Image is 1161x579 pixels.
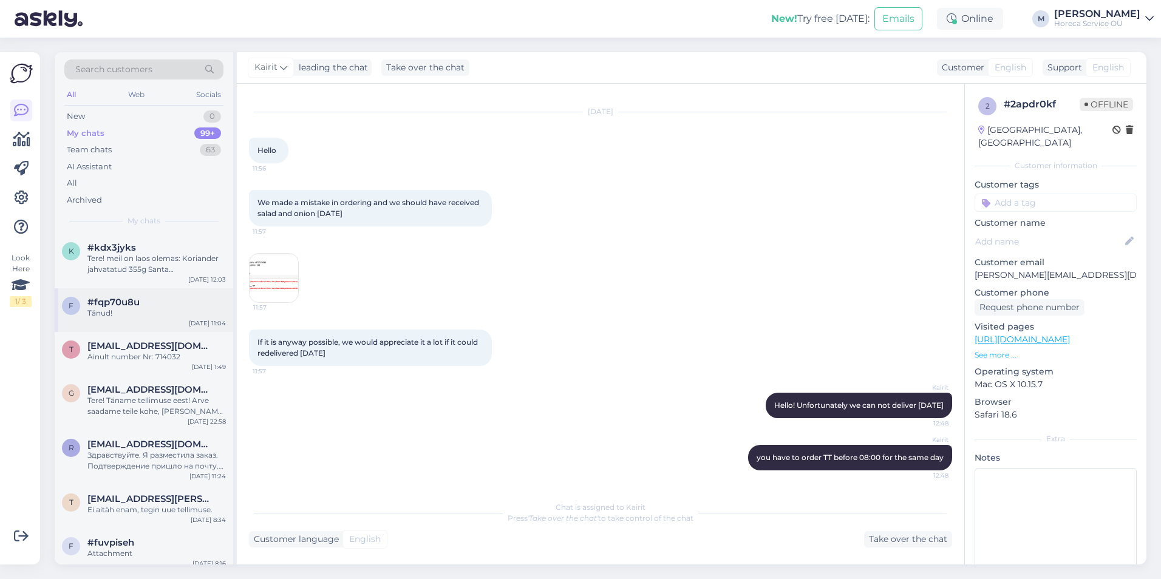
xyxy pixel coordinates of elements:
[1043,61,1082,74] div: Support
[349,533,381,546] span: English
[975,408,1137,421] p: Safari 18.6
[203,110,221,123] div: 0
[67,177,77,189] div: All
[874,7,922,30] button: Emails
[87,439,214,450] span: rench2003@gmail.com
[189,472,226,481] div: [DATE] 11:24
[771,13,797,24] b: New!
[757,453,944,462] span: you have to order TT before 08:00 for the same day
[937,61,984,74] div: Customer
[192,362,226,371] div: [DATE] 1:49
[975,334,1070,345] a: [URL][DOMAIN_NAME]
[937,8,1003,30] div: Online
[191,515,226,524] div: [DATE] 8:34
[528,513,598,523] i: 'Take over the chat'
[87,450,226,472] div: Здравствуйте. Я разместила заказ. Подтверждение пришло на почту. Как оплачивать товар?
[194,127,221,140] div: 99+
[194,87,223,103] div: Socials
[250,254,298,302] img: Attachment
[1054,19,1140,29] div: Horeca Service OÜ
[975,235,1123,248] input: Add name
[87,384,214,395] span: gnr.kid@gmail.com
[975,178,1137,191] p: Customer tags
[1032,10,1049,27] div: M
[87,242,136,253] span: #kdx3jyks
[975,365,1137,378] p: Operating system
[254,61,277,74] span: Kairit
[1054,9,1140,19] div: [PERSON_NAME]
[975,299,1084,316] div: Request phone number
[975,160,1137,171] div: Customer information
[1054,9,1154,29] a: [PERSON_NAME]Horeca Service OÜ
[188,417,226,426] div: [DATE] 22:58
[978,124,1112,149] div: [GEOGRAPHIC_DATA], [GEOGRAPHIC_DATA]
[10,296,32,307] div: 1 / 3
[87,351,226,362] div: Ainult number Nr: 714032
[253,367,298,376] span: 11:57
[771,12,870,26] div: Try free [DATE]:
[249,533,339,546] div: Customer language
[257,146,276,155] span: Hello
[975,378,1137,391] p: Mac OS X 10.15.7
[87,297,140,308] span: #fqp70u8u
[1092,61,1124,74] span: English
[87,308,226,319] div: Tänud!
[128,215,160,226] span: My chats
[69,541,73,550] span: f
[87,395,226,417] div: Tere! Täname tellimuse eest! Arve saadame teile kohe, [PERSON_NAME] on komplekteeritud. Hiljemalt...
[975,256,1137,269] p: Customer email
[10,62,33,85] img: Askly Logo
[69,246,74,256] span: k
[975,396,1137,408] p: Browser
[10,252,32,307] div: Look Here
[253,227,298,236] span: 11:57
[87,537,134,548] span: #fuvpiseh
[87,493,214,504] span: tallinn.manni@daily.ee
[975,217,1137,229] p: Customer name
[257,198,481,218] span: We made a mistake in ordering and we should have received salad and onion [DATE]
[903,471,948,480] span: 12:48
[69,345,73,354] span: t
[192,559,226,568] div: [DATE] 8:16
[986,101,990,110] span: 2
[253,303,299,312] span: 11:57
[903,383,948,392] span: Kairit
[189,319,226,328] div: [DATE] 11:04
[294,61,368,74] div: leading the chat
[67,144,112,156] div: Team chats
[200,144,221,156] div: 63
[75,63,152,76] span: Search customers
[253,164,298,173] span: 11:56
[774,401,944,410] span: Hello! Unfortunately we can not deliver [DATE]
[975,452,1137,464] p: Notes
[864,531,952,547] div: Take over the chat
[69,498,73,507] span: t
[67,127,104,140] div: My chats
[1004,97,1080,112] div: # 2apdr0kf
[556,503,645,512] span: Chat is assigned to Kairit
[67,161,112,173] div: AI Assistant
[69,443,74,452] span: r
[69,388,74,398] span: g
[87,548,226,559] div: Attachment
[381,59,469,76] div: Take over the chat
[508,513,693,523] span: Press to take control of the chat
[1080,98,1133,111] span: Offline
[87,253,226,275] div: Tere! meil on laos olemas: Koriander jahvatatud 355g Santa [PERSON_NAME] terve 270g [GEOGRAPHIC_D...
[903,435,948,444] span: Kairit
[975,286,1137,299] p: Customer phone
[975,320,1137,333] p: Visited pages
[87,504,226,515] div: Ei aitäh enam, tegin uue tellimuse.
[995,61,1026,74] span: English
[975,350,1137,361] p: See more ...
[126,87,147,103] div: Web
[975,269,1137,282] p: [PERSON_NAME][EMAIL_ADDRESS][DOMAIN_NAME]
[903,419,948,428] span: 12:48
[249,106,952,117] div: [DATE]
[69,301,73,310] span: f
[67,110,85,123] div: New
[257,337,480,357] span: If it is anyway possible, we would appreciate it a lot if it could redelivered [DATE]
[64,87,78,103] div: All
[975,433,1137,444] div: Extra
[87,340,214,351] span: timofei@schlossle-hotels.com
